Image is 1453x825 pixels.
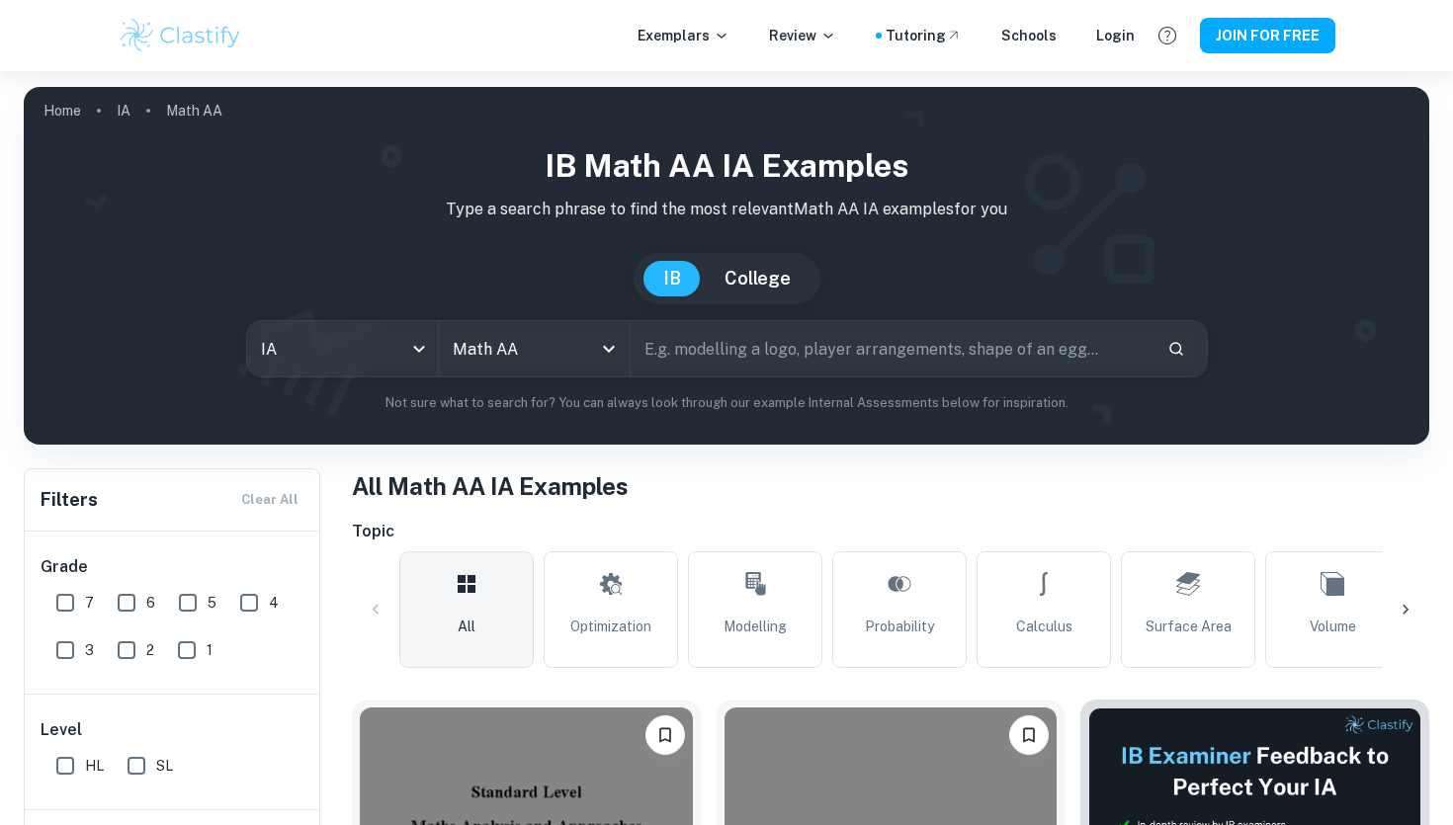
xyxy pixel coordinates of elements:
[1151,19,1184,52] button: Help and Feedback
[1016,616,1072,637] span: Calculus
[595,335,623,363] button: Open
[85,755,104,777] span: HL
[769,25,836,46] p: Review
[886,25,962,46] a: Tutoring
[41,555,305,579] h6: Grade
[631,321,1152,376] input: E.g. modelling a logo, player arrangements, shape of an egg...
[638,25,729,46] p: Exemplars
[146,639,154,661] span: 2
[1200,18,1335,53] button: JOIN FOR FREE
[208,592,216,614] span: 5
[269,592,279,614] span: 4
[1009,715,1049,755] button: Please log in to bookmark exemplars
[570,616,651,637] span: Optimization
[85,592,94,614] span: 7
[146,592,155,614] span: 6
[156,755,173,777] span: SL
[705,261,811,296] button: College
[118,16,243,55] img: Clastify logo
[1310,616,1356,637] span: Volume
[24,87,1429,445] img: profile cover
[724,616,787,637] span: Modelling
[43,97,81,124] a: Home
[41,718,305,742] h6: Level
[1146,616,1232,637] span: Surface Area
[117,97,130,124] a: IA
[1096,25,1135,46] a: Login
[247,321,438,376] div: IA
[40,198,1413,221] p: Type a search phrase to find the most relevant Math AA IA examples for you
[1159,332,1193,366] button: Search
[40,393,1413,413] p: Not sure what to search for? You can always look through our example Internal Assessments below f...
[352,468,1429,504] h1: All Math AA IA Examples
[645,715,685,755] button: Please log in to bookmark exemplars
[40,142,1413,190] h1: IB Math AA IA examples
[85,639,94,661] span: 3
[166,100,222,122] p: Math AA
[352,520,1429,543] h6: Topic
[1001,25,1057,46] a: Schools
[458,616,475,637] span: All
[643,261,701,296] button: IB
[207,639,213,661] span: 1
[865,616,934,637] span: Probability
[41,486,98,514] h6: Filters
